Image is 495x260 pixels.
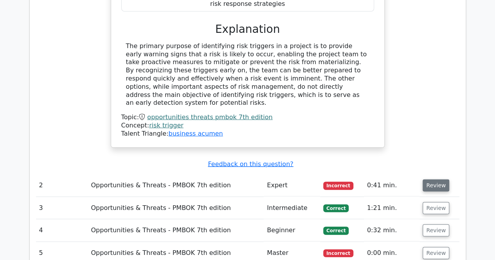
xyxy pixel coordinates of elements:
[323,249,353,257] span: Incorrect
[88,219,264,242] td: Opportunities & Threats - PMBOK 7th edition
[36,219,88,242] td: 4
[364,174,420,197] td: 0:41 min.
[264,197,320,219] td: Intermediate
[264,174,320,197] td: Expert
[423,247,449,259] button: Review
[423,202,449,214] button: Review
[423,224,449,237] button: Review
[121,122,374,130] div: Concept:
[36,197,88,219] td: 3
[121,113,374,138] div: Talent Triangle:
[323,182,353,190] span: Incorrect
[364,197,420,219] td: 1:21 min.
[88,197,264,219] td: Opportunities & Threats - PMBOK 7th edition
[364,219,420,242] td: 0:32 min.
[88,174,264,197] td: Opportunities & Threats - PMBOK 7th edition
[208,160,293,168] a: Feedback on this question?
[149,122,184,129] a: risk trigger
[264,219,320,242] td: Beginner
[121,113,374,122] div: Topic:
[126,23,369,36] h3: Explanation
[36,174,88,197] td: 2
[323,204,349,212] span: Correct
[168,130,223,137] a: business acumen
[423,179,449,192] button: Review
[126,42,369,107] div: The primary purpose of identifying risk triggers in a project is to provide early warning signs t...
[323,227,349,235] span: Correct
[147,113,272,121] a: opportunities threats pmbok 7th edition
